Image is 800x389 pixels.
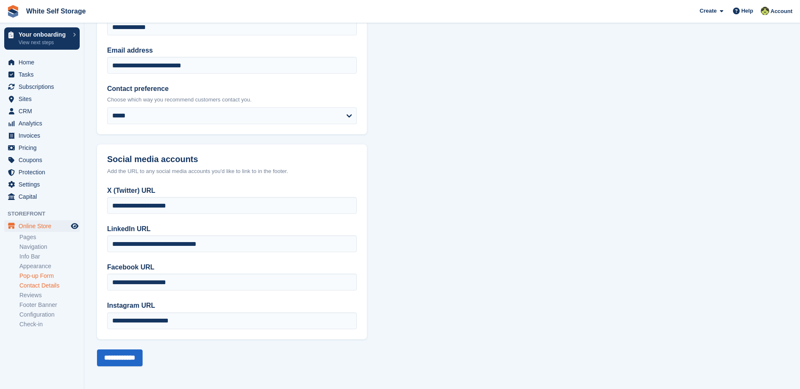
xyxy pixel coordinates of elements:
[19,191,69,202] span: Capital
[19,243,80,251] a: Navigation
[4,130,80,141] a: menu
[19,56,69,68] span: Home
[19,220,69,232] span: Online Store
[107,186,357,196] label: X (Twitter) URL
[19,272,80,280] a: Pop-up Form
[761,7,769,15] img: Jay White
[19,81,69,93] span: Subscriptions
[107,84,357,94] label: Contact preference
[4,105,80,117] a: menu
[19,69,69,80] span: Tasks
[4,191,80,202] a: menu
[770,7,792,16] span: Account
[4,117,80,129] a: menu
[107,155,357,164] h2: Social media accounts
[700,7,716,15] span: Create
[19,32,69,37] p: Your onboarding
[19,39,69,46] p: View next steps
[19,93,69,105] span: Sites
[4,27,80,50] a: Your onboarding View next steps
[107,96,357,104] p: Choose which way you recommend customers contact you.
[4,154,80,166] a: menu
[19,233,80,241] a: Pages
[4,142,80,154] a: menu
[4,166,80,178] a: menu
[19,282,80,290] a: Contact Details
[19,253,80,261] a: Info Bar
[741,7,753,15] span: Help
[19,179,69,190] span: Settings
[19,117,69,129] span: Analytics
[107,224,357,234] label: LinkedIn URL
[19,142,69,154] span: Pricing
[107,301,357,311] label: Instagram URL
[107,45,357,56] label: Email address
[19,262,80,270] a: Appearance
[4,93,80,105] a: menu
[19,130,69,141] span: Invoices
[7,5,19,18] img: stora-icon-8386f47178a22dfd0bd8f6a31ec36ba5ce8667c1dd55bd0f319d3a0aa187defe.svg
[19,166,69,178] span: Protection
[4,56,80,68] a: menu
[4,81,80,93] a: menu
[4,69,80,80] a: menu
[70,221,80,231] a: Preview store
[4,179,80,190] a: menu
[19,320,80,328] a: Check-in
[19,301,80,309] a: Footer Banner
[107,167,357,176] div: Add the URL to any social media accounts you'd like to link to in the footer.
[19,154,69,166] span: Coupons
[4,220,80,232] a: menu
[107,262,357,272] label: Facebook URL
[19,105,69,117] span: CRM
[23,4,89,18] a: White Self Storage
[19,291,80,299] a: Reviews
[19,311,80,319] a: Configuration
[8,210,84,218] span: Storefront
